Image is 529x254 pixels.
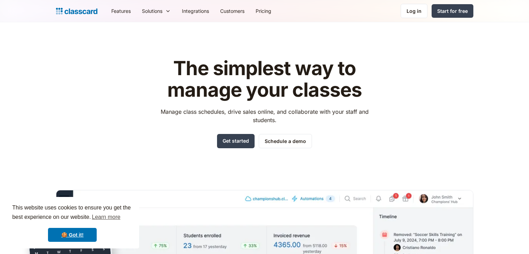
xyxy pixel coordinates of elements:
[432,4,473,18] a: Start for free
[217,134,255,148] a: Get started
[259,134,312,148] a: Schedule a demo
[154,108,375,124] p: Manage class schedules, drive sales online, and collaborate with your staff and students.
[401,4,427,18] a: Log in
[437,7,468,15] div: Start for free
[56,6,97,16] a: Logo
[12,204,133,222] span: This website uses cookies to ensure you get the best experience on our website.
[250,3,277,19] a: Pricing
[91,212,121,222] a: learn more about cookies
[142,7,162,15] div: Solutions
[136,3,176,19] div: Solutions
[6,197,139,248] div: cookieconsent
[407,7,422,15] div: Log in
[176,3,215,19] a: Integrations
[215,3,250,19] a: Customers
[154,58,375,101] h1: The simplest way to manage your classes
[106,3,136,19] a: Features
[48,228,97,242] a: dismiss cookie message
